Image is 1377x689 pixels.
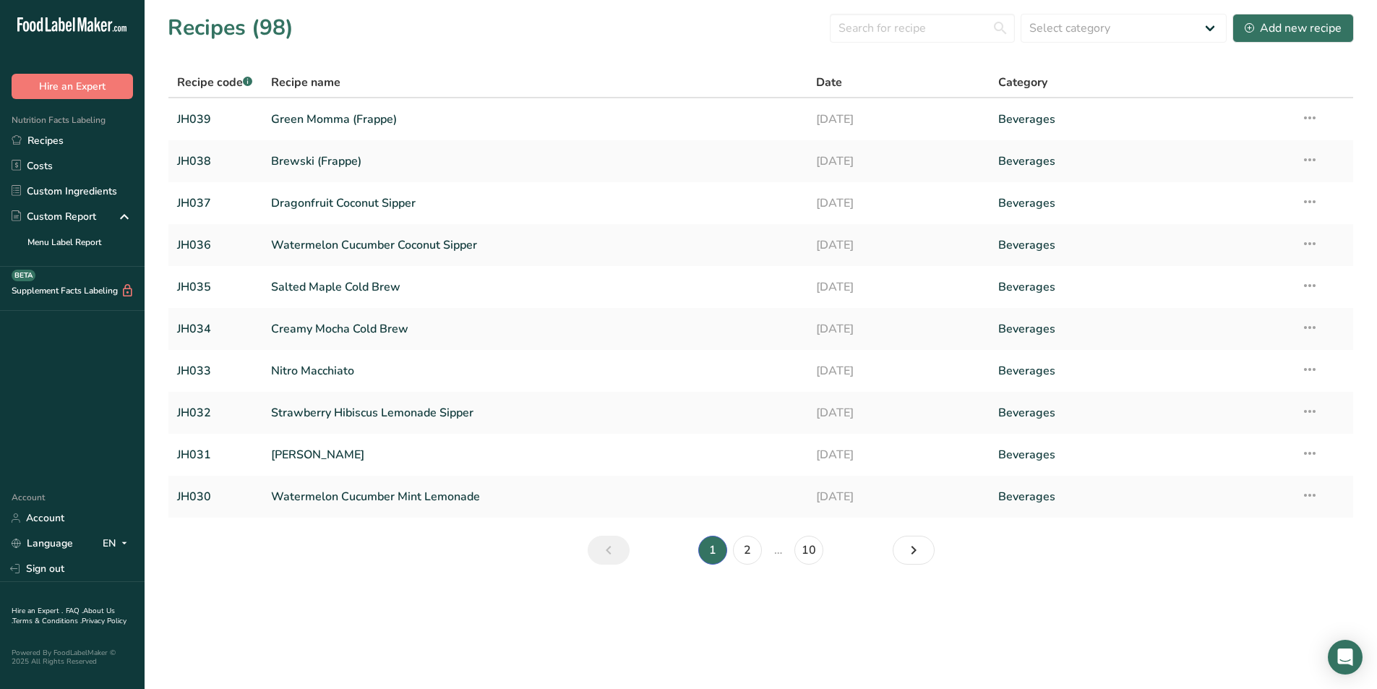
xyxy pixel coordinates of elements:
a: JH031 [177,440,254,470]
a: Language [12,531,73,556]
a: Previous page [588,536,630,565]
a: Beverages [998,356,1284,386]
span: Date [816,74,842,91]
a: Beverages [998,104,1284,134]
a: [DATE] [816,230,981,260]
a: JH036 [177,230,254,260]
div: EN [103,535,133,552]
div: Powered By FoodLabelMaker © 2025 All Rights Reserved [12,649,133,666]
a: Hire an Expert . [12,606,63,616]
input: Search for recipe [830,14,1015,43]
a: Watermelon Cucumber Coconut Sipper [271,230,799,260]
div: Open Intercom Messenger [1328,640,1363,675]
a: Dragonfruit Coconut Sipper [271,188,799,218]
a: Beverages [998,440,1284,470]
a: Nitro Macchiato [271,356,799,386]
a: JH032 [177,398,254,428]
span: Recipe code [177,74,252,90]
span: Category [998,74,1047,91]
a: Salted Maple Cold Brew [271,272,799,302]
a: JH035 [177,272,254,302]
div: Add new recipe [1245,20,1342,37]
button: Hire an Expert [12,74,133,99]
a: JH037 [177,188,254,218]
a: Terms & Conditions . [12,616,82,626]
a: Page 10. [794,536,823,565]
a: JH033 [177,356,254,386]
a: [PERSON_NAME] [271,440,799,470]
a: Watermelon Cucumber Mint Lemonade [271,482,799,512]
a: [DATE] [816,398,981,428]
a: JH038 [177,146,254,176]
a: [DATE] [816,314,981,344]
a: Beverages [998,272,1284,302]
a: [DATE] [816,104,981,134]
a: [DATE] [816,356,981,386]
a: Strawberry Hibiscus Lemonade Sipper [271,398,799,428]
a: Beverages [998,188,1284,218]
a: Beverages [998,314,1284,344]
button: Add new recipe [1232,14,1354,43]
a: Beverages [998,482,1284,512]
span: Recipe name [271,74,340,91]
a: [DATE] [816,188,981,218]
a: Next page [893,536,935,565]
a: About Us . [12,606,115,626]
a: JH039 [177,104,254,134]
a: [DATE] [816,146,981,176]
a: Green Momma (Frappe) [271,104,799,134]
a: Beverages [998,230,1284,260]
a: FAQ . [66,606,83,616]
a: [DATE] [816,272,981,302]
a: JH030 [177,482,254,512]
a: JH034 [177,314,254,344]
a: Beverages [998,146,1284,176]
a: [DATE] [816,440,981,470]
div: BETA [12,270,35,281]
a: [DATE] [816,482,981,512]
div: Custom Report [12,209,96,224]
a: Beverages [998,398,1284,428]
h1: Recipes (98) [168,12,293,44]
a: Brewski (Frappe) [271,146,799,176]
a: Privacy Policy [82,616,126,626]
a: Creamy Mocha Cold Brew [271,314,799,344]
a: Page 2. [733,536,762,565]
